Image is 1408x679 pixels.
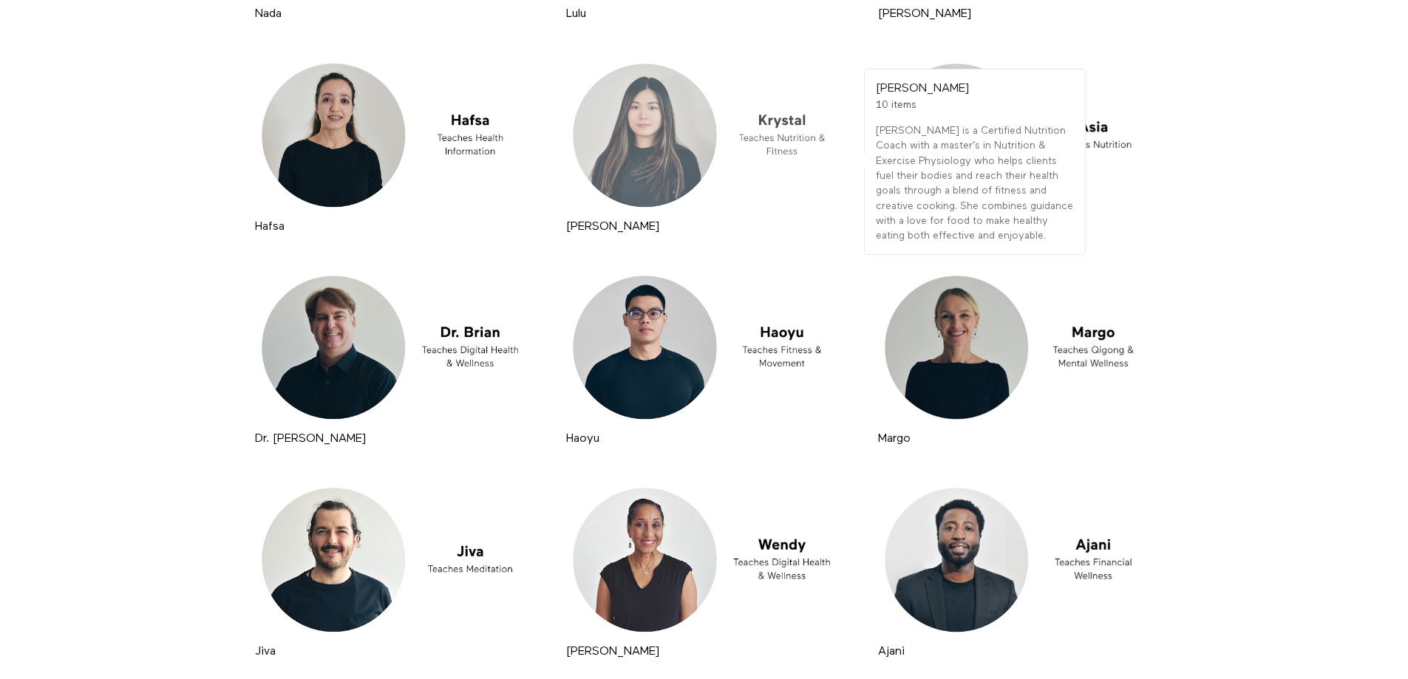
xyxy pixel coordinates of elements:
[876,83,969,95] strong: [PERSON_NAME]
[566,433,599,445] strong: Haoyu
[876,123,1074,243] p: [PERSON_NAME] is a Certified Nutrition Coach with a master’s in Nutrition & Exercise Physiology w...
[874,56,1157,215] a: Asia
[874,480,1157,639] a: Ajani
[566,221,659,233] strong: Krystal
[251,268,534,427] a: Dr. Brian
[562,480,846,639] a: Wendy
[566,433,599,444] a: Haoyu
[255,433,366,444] a: Dr. [PERSON_NAME]
[255,8,282,19] a: Nada
[566,646,659,657] a: [PERSON_NAME]
[566,8,586,19] a: Lulu
[562,56,846,215] a: Krystal
[878,433,911,445] strong: Margo
[874,268,1157,427] a: Margo
[255,221,285,232] a: Hafsa
[878,646,905,657] a: Ajani
[878,8,971,19] a: [PERSON_NAME]
[878,646,905,658] strong: Ajani
[255,646,276,657] a: Jiva
[566,221,659,232] a: [PERSON_NAME]
[251,480,534,639] a: Jiva
[255,646,276,658] strong: Jiva
[255,221,285,233] strong: Hafsa
[251,56,534,215] a: Hafsa
[566,646,659,658] strong: Wendy
[255,8,282,20] strong: Nada
[876,100,916,110] span: 10 items
[566,8,586,20] strong: Lulu
[878,8,971,20] strong: Nathalie
[878,433,911,444] a: Margo
[255,433,366,445] strong: Dr. Brian
[562,268,846,427] a: Haoyu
